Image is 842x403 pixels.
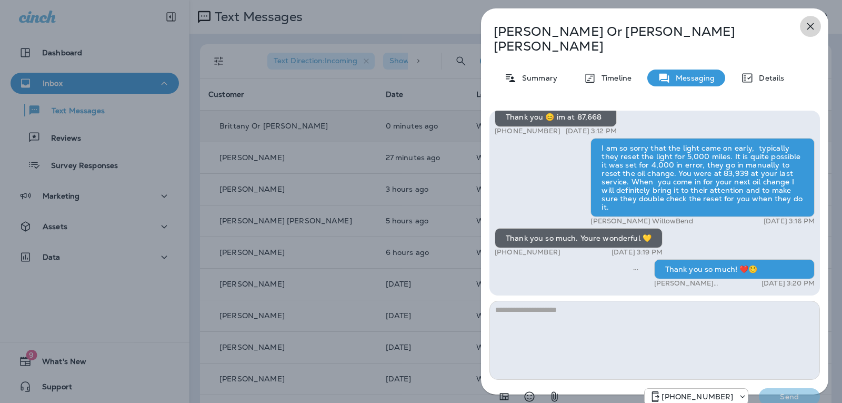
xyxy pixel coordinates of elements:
[654,259,815,279] div: Thank you so much! ❤️☺️
[654,279,750,288] p: [PERSON_NAME] WillowBend
[495,228,663,248] div: Thank you so much. Youre wonderful 💛
[761,279,815,288] p: [DATE] 3:20 PM
[590,138,815,217] div: I am so sorry that the light came on early, typically they reset the light for 5,000 miles. It is...
[517,74,557,82] p: Summary
[661,392,733,401] p: [PHONE_NUMBER]
[596,74,631,82] p: Timeline
[494,24,781,54] p: [PERSON_NAME] Or [PERSON_NAME] [PERSON_NAME]
[670,74,715,82] p: Messaging
[495,127,560,135] p: [PHONE_NUMBER]
[590,217,693,225] p: [PERSON_NAME] WillowBend
[495,107,617,127] div: Thank you 😊 im at 87,668
[754,74,784,82] p: Details
[645,390,748,403] div: +1 (813) 497-4455
[495,248,560,257] p: [PHONE_NUMBER]
[612,248,663,257] p: [DATE] 3:19 PM
[566,127,617,135] p: [DATE] 3:12 PM
[633,264,638,273] span: Sent
[764,217,815,225] p: [DATE] 3:16 PM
